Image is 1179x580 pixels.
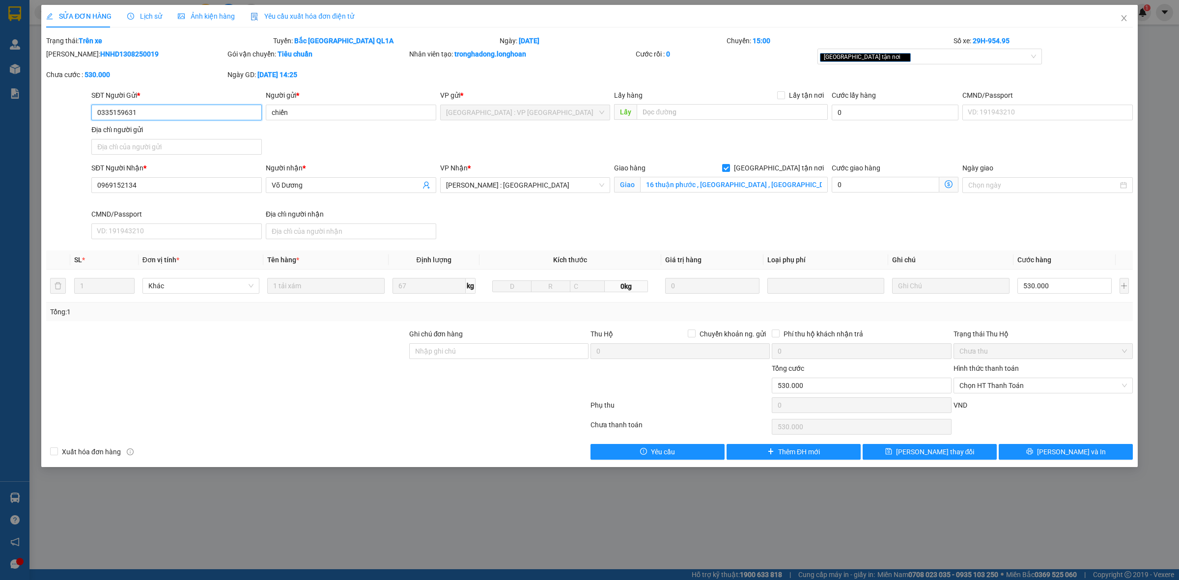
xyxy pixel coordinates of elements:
th: Loại phụ phí [763,250,888,270]
span: SL [74,256,82,264]
span: Lấy hàng [614,91,643,99]
div: VP gửi [440,90,611,101]
span: 0kg [605,280,648,292]
div: Địa chỉ người gửi [91,124,262,135]
span: Hà Nội : VP Hà Đông [446,105,605,120]
div: Phụ thu [589,400,771,417]
input: Ghi chú đơn hàng [409,343,589,359]
span: [PERSON_NAME] và In [1037,446,1106,457]
b: 0 [666,50,670,58]
div: Ngày GD: [227,69,407,80]
button: printer[PERSON_NAME] và In [999,444,1133,460]
button: plus [1120,278,1129,294]
button: save[PERSON_NAME] thay đổi [863,444,997,460]
span: Phí thu hộ khách nhận trả [780,329,867,339]
input: Địa chỉ của người gửi [91,139,262,155]
span: Giá trị hàng [665,256,702,264]
span: Kích thước [553,256,587,264]
button: exclamation-circleYêu cầu [590,444,725,460]
b: Bắc [GEOGRAPHIC_DATA] QL1A [294,37,393,45]
span: Thu Hộ [590,330,613,338]
b: 29H-954.95 [973,37,1010,45]
div: Tuyến: [272,35,499,46]
span: Ảnh kiện hàng [178,12,235,20]
input: VD: Bàn, Ghế [267,278,384,294]
label: Ngày giao [962,164,993,172]
span: Cước hàng [1017,256,1051,264]
span: Xuất hóa đơn hàng [58,446,125,457]
input: Dọc đường [637,104,828,120]
span: Chưa thu [959,344,1127,359]
b: [DATE] 14:25 [257,71,297,79]
th: Ghi chú [888,250,1013,270]
div: Địa chỉ người nhận [266,209,436,220]
span: Lịch sử [127,12,162,20]
span: [GEOGRAPHIC_DATA] tận nơi [730,163,828,173]
span: SỬA ĐƠN HÀNG [46,12,112,20]
div: Trạng thái Thu Hộ [954,329,1133,339]
input: Cước giao hàng [832,177,939,193]
span: Lấy tận nơi [785,90,828,101]
div: Ngày: [499,35,726,46]
span: dollar-circle [945,180,953,188]
span: close [902,55,907,59]
span: [PERSON_NAME] thay đổi [896,446,975,457]
span: Chọn HT Thanh Toán [959,378,1127,393]
div: Cước rồi : [636,49,815,59]
div: SĐT Người Nhận [91,163,262,173]
input: R [531,280,570,292]
b: tronghadong.longhoan [454,50,526,58]
button: Close [1110,5,1138,32]
div: Người gửi [266,90,436,101]
span: user-add [422,181,430,189]
span: Giao [614,177,640,193]
input: Giao tận nơi [640,177,828,193]
div: Chuyến: [726,35,953,46]
span: clock-circle [127,13,134,20]
span: kg [466,278,476,294]
span: Thêm ĐH mới [778,446,820,457]
span: Lấy [614,104,637,120]
input: D [492,280,532,292]
div: [PERSON_NAME]: [46,49,225,59]
span: Tên hàng [267,256,299,264]
label: Cước giao hàng [832,164,880,172]
span: VND [954,401,967,409]
b: HNHD1308250019 [100,50,159,58]
span: Yêu cầu [651,446,675,457]
input: Ghi Chú [892,278,1009,294]
div: CMND/Passport [91,209,262,220]
button: plusThêm ĐH mới [727,444,861,460]
span: Giao hàng [614,164,646,172]
span: Khác [148,278,253,293]
span: edit [46,13,53,20]
label: Cước lấy hàng [832,91,876,99]
button: delete [50,278,66,294]
span: VP Nhận [440,164,468,172]
b: 15:00 [753,37,770,45]
span: Định lượng [417,256,451,264]
span: plus [767,448,774,456]
div: Nhân viên tạo: [409,49,634,59]
input: Ngày giao [968,180,1118,191]
span: Yêu cầu xuất hóa đơn điện tử [251,12,354,20]
span: close [1120,14,1128,22]
input: C [570,280,605,292]
span: save [885,448,892,456]
div: SĐT Người Gửi [91,90,262,101]
div: Chưa cước : [46,69,225,80]
div: Gói vận chuyển: [227,49,407,59]
div: CMND/Passport [962,90,1133,101]
span: picture [178,13,185,20]
input: Cước lấy hàng [832,105,958,120]
label: Ghi chú đơn hàng [409,330,463,338]
span: exclamation-circle [640,448,647,456]
input: 0 [665,278,759,294]
span: Hồ Chí Minh : Kho Quận 12 [446,178,605,193]
span: Chuyển khoản ng. gửi [696,329,770,339]
b: 530.000 [84,71,110,79]
div: Người nhận [266,163,436,173]
div: Số xe: [953,35,1134,46]
span: info-circle [127,448,134,455]
span: Tổng cước [772,364,804,372]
